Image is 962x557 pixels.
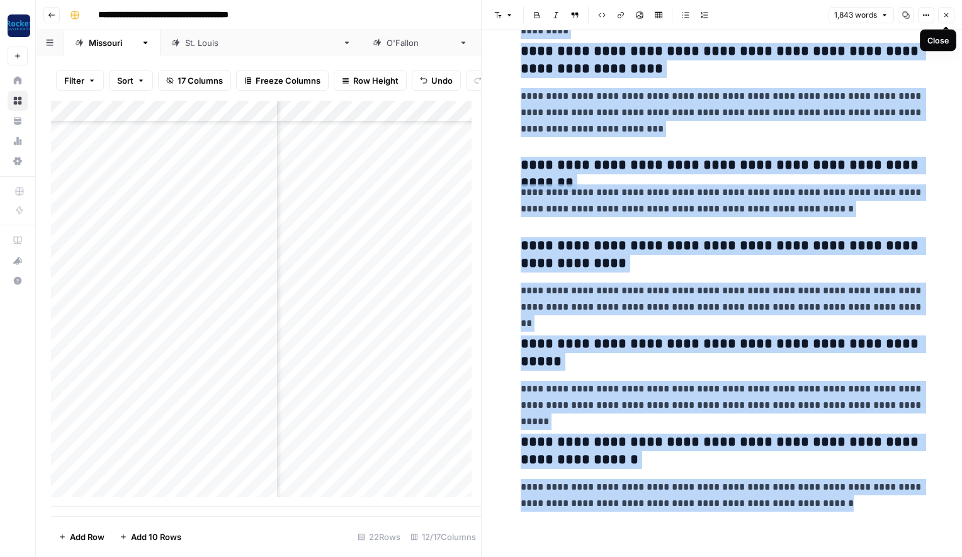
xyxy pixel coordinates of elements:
[353,527,405,547] div: 22 Rows
[8,70,28,91] a: Home
[89,37,136,49] div: [US_STATE]
[158,70,231,91] button: 17 Columns
[412,70,461,91] button: Undo
[8,111,28,131] a: Your Data
[8,230,28,250] a: AirOps Academy
[256,74,320,87] span: Freeze Columns
[8,251,27,270] div: What's new?
[185,37,337,49] div: [GEOGRAPHIC_DATA][PERSON_NAME]
[109,70,153,91] button: Sort
[334,70,407,91] button: Row Height
[178,74,223,87] span: 17 Columns
[8,250,28,271] button: What's new?
[8,131,28,151] a: Usage
[51,527,112,547] button: Add Row
[131,531,181,543] span: Add 10 Rows
[56,70,104,91] button: Filter
[405,527,481,547] div: 12/17 Columns
[64,30,161,55] a: [US_STATE]
[8,10,28,42] button: Workspace: Rocket Pilots
[829,7,894,23] button: 1,843 words
[64,74,84,87] span: Filter
[70,531,105,543] span: Add Row
[8,271,28,291] button: Help + Support
[353,74,399,87] span: Row Height
[236,70,329,91] button: Freeze Columns
[362,30,478,55] a: [PERSON_NAME]
[431,74,453,87] span: Undo
[8,151,28,171] a: Settings
[112,527,189,547] button: Add 10 Rows
[834,9,877,21] span: 1,843 words
[161,30,362,55] a: [GEOGRAPHIC_DATA][PERSON_NAME]
[387,37,454,49] div: [PERSON_NAME]
[8,14,30,37] img: Rocket Pilots Logo
[117,74,133,87] span: Sort
[8,91,28,111] a: Browse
